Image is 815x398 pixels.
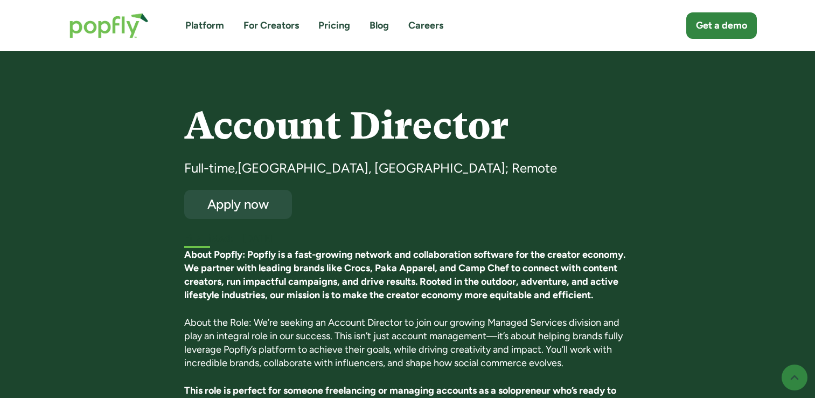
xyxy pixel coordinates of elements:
h5: First listed: [184,232,233,245]
div: Get a demo [696,19,747,32]
a: Platform [185,19,224,32]
strong: About Popfly: Popfly is a fast-growing network and collaboration software for the creator economy... [184,249,625,301]
a: Blog [370,19,389,32]
div: , [235,160,238,177]
a: Careers [408,19,443,32]
a: home [59,2,159,49]
div: [GEOGRAPHIC_DATA], [GEOGRAPHIC_DATA]; Remote [238,160,557,177]
a: For Creators [243,19,299,32]
div: Apply now [194,197,282,211]
h4: Account Director [184,105,631,147]
p: About the Role: We’re seeking an Account Director to join our growing Managed Services division a... [184,316,631,370]
a: Get a demo [686,12,757,39]
a: Pricing [318,19,350,32]
a: Apply now [184,190,292,219]
div: [DATE] [243,232,631,245]
div: Full-time [184,160,235,177]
